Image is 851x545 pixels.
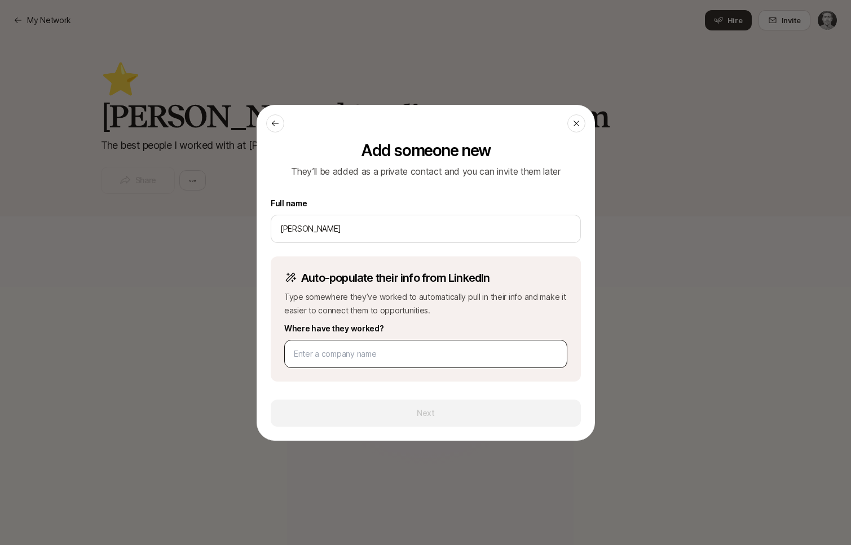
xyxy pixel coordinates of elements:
[294,347,558,361] input: Enter a company name
[271,197,581,210] label: Full name
[280,222,571,236] input: e.g. Reed Hastings
[301,270,490,286] p: Auto-populate their info from LinkedIn
[284,322,567,335] label: Where have they worked?
[291,164,561,179] p: They’ll be added as a private contact and you can invite them later
[360,141,490,159] p: Add someone new
[284,290,567,317] p: Type somewhere they’ve worked to automatically pull in their info and make it easier to connect t...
